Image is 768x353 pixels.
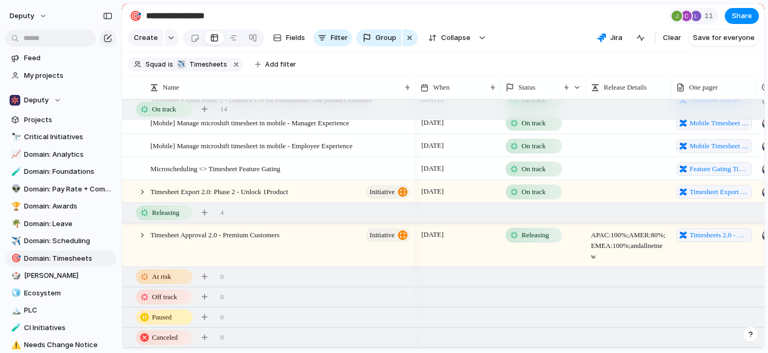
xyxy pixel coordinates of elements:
span: On track [522,141,546,151]
a: 🧪Domain: Foundations [5,164,116,180]
span: Jira [610,33,622,43]
button: initiative [366,228,410,242]
span: 0 [220,271,224,282]
a: 🧪CI Initiatives [5,320,116,336]
button: 🏆 [10,201,20,212]
span: [DATE] [419,185,446,198]
div: 🎯 [11,252,19,264]
button: 🎯 [127,7,144,25]
button: Collapse [422,29,476,46]
a: ✈️Domain: Scheduling [5,233,116,249]
button: ⚠️ [10,340,20,350]
span: One pager [689,82,718,93]
span: Needs Change Notice [24,340,113,350]
a: My projects [5,68,116,84]
div: 🧪 [11,322,19,334]
span: Releasing [522,230,549,240]
span: Domain: Scheduling [24,236,113,246]
button: 👽 [10,184,20,195]
span: [DATE] [419,162,446,175]
button: ✈️Timesheets [174,59,229,70]
span: On track [152,104,176,115]
span: 0 [220,292,224,302]
span: Release Details [604,82,647,93]
button: 🏔️ [10,305,20,316]
span: [PERSON_NAME] [24,270,113,281]
div: 🌴 [11,218,19,230]
div: 🏆 [11,200,19,213]
span: Add filter [265,60,296,69]
button: 📈 [10,149,20,160]
div: 🎯 [130,9,141,23]
span: Feed [24,53,113,63]
button: ✈️ [10,236,20,246]
div: ⚠️Needs Change Notice [5,337,116,353]
span: Critical Initiatives [24,132,113,142]
span: Name [163,82,179,93]
a: Timesheets 2.0 - GTM [676,228,752,242]
span: deputy [10,11,34,21]
a: 🏔️PLC [5,302,116,318]
button: Deputy [5,92,116,108]
span: Timesheet Export 2.0: Phase 2 - Unlock 1Product [150,185,288,197]
button: Group [356,29,402,46]
span: Clear [663,33,681,43]
button: deputy [5,7,53,25]
span: Share [732,11,752,21]
button: Fields [269,29,309,46]
span: Paused [152,312,172,323]
div: ⚠️ [11,339,19,351]
a: Feature Gating Timesheets [676,162,752,176]
a: Projects [5,112,116,128]
a: Mobile Timesheet Redesign[…] Plans - Manager Experience Time or pay approver both Only [676,116,752,130]
a: 🏆Domain: Awards [5,198,116,214]
span: 0 [220,312,224,323]
span: Domain: Analytics [24,149,113,160]
span: [Mobile] Manage microshift timesheet in mobile - Manager Experience [150,116,349,129]
span: initiative [370,228,395,243]
span: On track [522,164,546,174]
div: 🏔️ [11,304,19,317]
span: When [433,82,450,93]
button: 🎲 [10,270,20,281]
span: Releasing [152,207,179,218]
span: Collapse [441,33,470,43]
span: [DATE] [419,139,446,152]
span: Create [134,33,158,43]
span: APAC: 100%; AMER: 80%; EMEA: 100%; and all net new [587,224,671,262]
span: Timesheets [189,60,227,69]
a: 🌴Domain: Leave [5,216,116,232]
span: On track [522,118,546,129]
button: 🔭 [10,132,20,142]
span: Canceled [152,332,178,343]
span: PLC [24,305,113,316]
div: 📈 [11,148,19,161]
div: 📈Domain: Analytics [5,147,116,163]
span: Squad [146,60,166,69]
div: 🧪 [11,166,19,178]
button: 🧊 [10,288,20,299]
span: Off track [152,292,177,302]
span: Domain: Timesheets [24,253,113,264]
span: Domain: Leave [24,219,113,229]
a: Timesheet Export Revamp#Phase-2---1Product-unlock [676,185,752,199]
a: 👽Domain: Pay Rate + Compliance [5,181,116,197]
a: 🧊Ecosystem [5,285,116,301]
div: ✈️ [177,60,186,69]
a: Feed [5,50,116,66]
span: Fields [286,33,305,43]
a: 🔭Critical Initiatives [5,129,116,145]
button: Clear [659,29,685,46]
span: Microscheduling <> Timesheet Feature Gating [150,162,281,174]
span: Ecosystem [24,288,113,299]
span: initiative [370,184,395,199]
span: 4 [220,207,224,218]
button: Filter [314,29,352,46]
span: Projects [24,115,113,125]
